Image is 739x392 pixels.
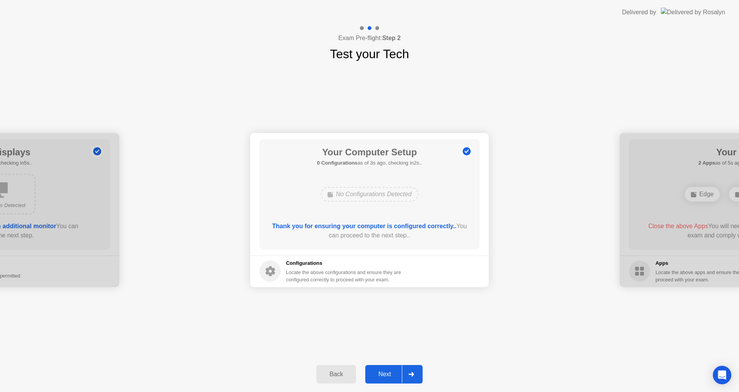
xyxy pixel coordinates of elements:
div: Back [319,371,354,378]
div: Next [368,371,402,378]
div: No Configurations Detected [321,187,419,202]
h1: Your Computer Setup [317,145,422,159]
h5: as of 3s ago, checking in2s.. [317,159,422,167]
b: Thank you for ensuring your computer is configured correctly.. [272,223,456,229]
div: You can proceed to the next step.. [271,222,469,240]
img: Delivered by Rosalyn [661,8,725,17]
b: 0 Configurations [317,160,358,166]
h4: Exam Pre-flight: [338,34,401,43]
h1: Test your Tech [330,45,409,63]
div: Delivered by [622,8,656,17]
h5: Configurations [286,259,403,267]
b: Step 2 [382,35,401,41]
button: Back [316,365,356,384]
div: Locate the above configurations and ensure they are configured correctly to proceed with your exam. [286,269,403,283]
div: Open Intercom Messenger [713,366,731,384]
button: Next [365,365,423,384]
